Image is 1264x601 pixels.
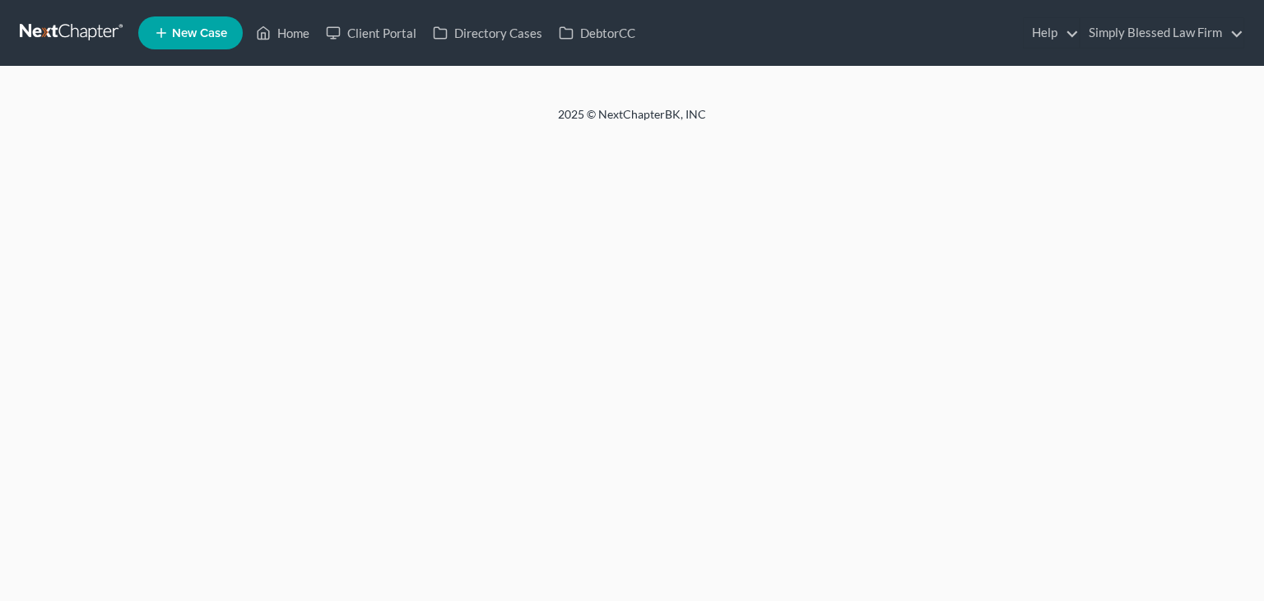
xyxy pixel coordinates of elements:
a: Help [1024,18,1079,48]
a: Home [248,18,318,48]
a: Simply Blessed Law Firm [1080,18,1243,48]
div: 2025 © NextChapterBK, INC [163,106,1101,136]
a: DebtorCC [551,18,644,48]
a: Client Portal [318,18,425,48]
a: Directory Cases [425,18,551,48]
new-legal-case-button: New Case [138,16,243,49]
